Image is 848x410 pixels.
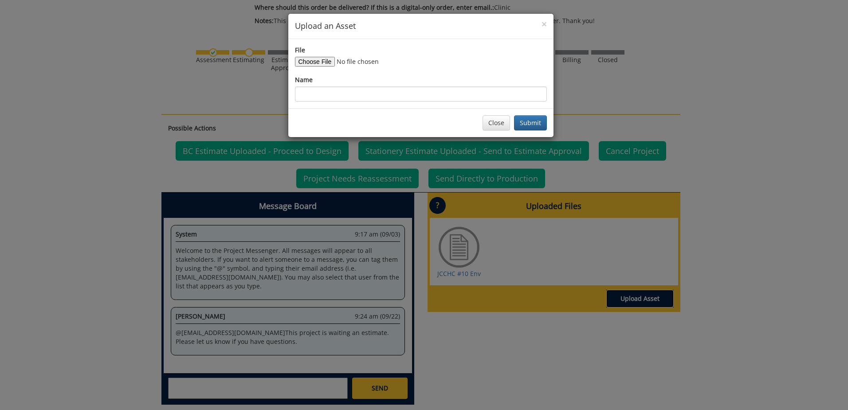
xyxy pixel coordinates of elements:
label: Name [295,75,313,84]
button: Close [483,115,510,130]
button: Close [542,20,547,29]
button: Submit [514,115,547,130]
span: × [542,18,547,30]
label: File [295,46,305,55]
h4: Upload an Asset [295,20,547,32]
